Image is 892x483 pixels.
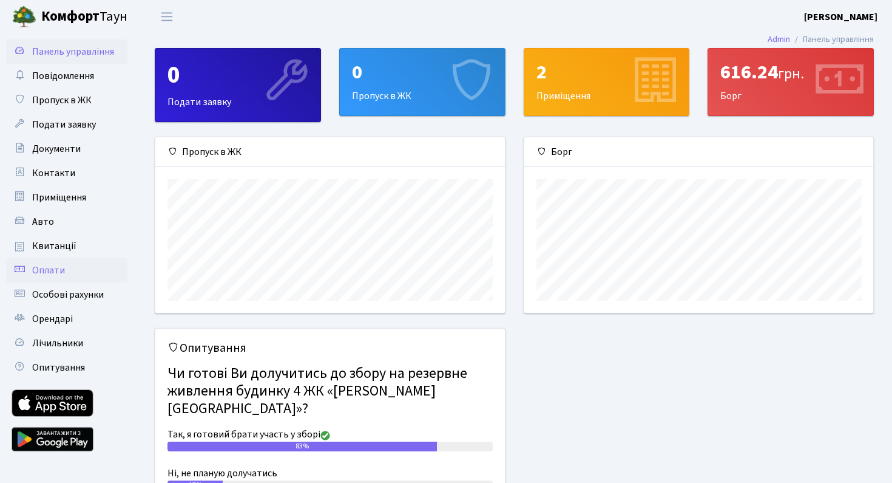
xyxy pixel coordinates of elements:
[6,112,127,137] a: Подати заявку
[32,215,54,228] span: Авто
[6,307,127,331] a: Орендарі
[6,331,127,355] a: Лічильники
[536,61,677,84] div: 2
[32,45,114,58] span: Панель управління
[768,33,790,46] a: Admin
[41,7,127,27] span: Таун
[708,49,873,115] div: Борг
[6,39,127,64] a: Панель управління
[524,137,874,167] div: Борг
[6,88,127,112] a: Пропуск в ЖК
[524,48,690,116] a: 2Приміщення
[32,264,65,277] span: Оплати
[749,27,892,52] nav: breadcrumb
[32,94,92,107] span: Пропуск в ЖК
[167,61,308,90] div: 0
[167,466,493,481] div: Ні, не планую долучатись
[6,161,127,185] a: Контакти
[155,49,320,122] div: Подати заявку
[32,337,83,350] span: Лічильники
[524,49,689,115] div: Приміщення
[778,63,804,84] span: грн.
[32,191,86,204] span: Приміщення
[167,427,493,442] div: Так, я готовий брати участь у зборі
[32,312,73,326] span: Орендарі
[6,355,127,380] a: Опитування
[32,142,81,156] span: Документи
[340,49,505,115] div: Пропуск в ЖК
[339,48,505,116] a: 0Пропуск в ЖК
[32,361,85,374] span: Опитування
[12,5,36,29] img: logo.png
[790,33,874,46] li: Панель управління
[32,166,75,180] span: Контакти
[6,234,127,258] a: Квитанції
[32,69,94,83] span: Повідомлення
[6,210,127,234] a: Авто
[6,185,127,210] a: Приміщення
[152,7,182,27] button: Переключити навігацію
[6,64,127,88] a: Повідомлення
[6,258,127,283] a: Оплати
[167,442,437,451] div: 83%
[6,137,127,161] a: Документи
[32,239,76,253] span: Квитанції
[32,288,104,301] span: Особові рахунки
[167,360,493,422] h4: Чи готові Ви долучитись до збору на резервне живлення будинку 4 ЖК «[PERSON_NAME][GEOGRAPHIC_DATA]»?
[41,7,100,26] b: Комфорт
[155,48,321,122] a: 0Подати заявку
[167,341,493,355] h5: Опитування
[720,61,861,84] div: 616.24
[6,283,127,307] a: Особові рахунки
[32,118,96,131] span: Подати заявку
[352,61,493,84] div: 0
[804,10,877,24] a: [PERSON_NAME]
[155,137,505,167] div: Пропуск в ЖК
